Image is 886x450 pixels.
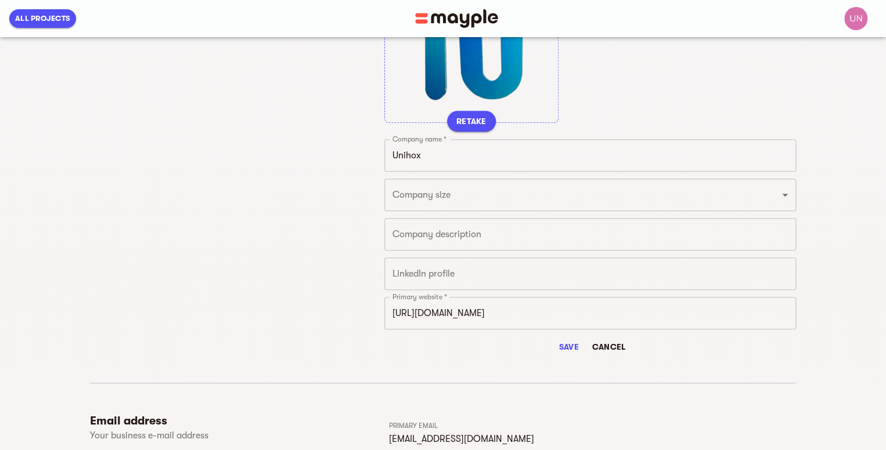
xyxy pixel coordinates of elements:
[456,114,487,128] span: RETAKE
[415,9,498,28] img: Main logo
[447,111,496,132] button: RETAKE
[389,432,791,446] p: [EMAIL_ADDRESS][DOMAIN_NAME]
[19,19,28,28] img: logo_orange.svg
[592,340,625,354] span: Cancel
[30,30,128,39] div: Domain: [DOMAIN_NAME]
[587,336,630,357] button: Cancel
[31,67,41,77] img: tab_domain_overview_orange.svg
[90,429,311,442] p: Your business e-mail address
[9,9,76,28] button: All Projects
[128,68,196,76] div: Keywords by Traffic
[15,12,70,26] span: All Projects
[44,68,104,76] div: Domain Overview
[554,340,582,354] span: Save
[550,336,587,357] button: Save
[844,7,867,30] img: urLpZbi3QdiNAz5VTrkn
[19,30,28,39] img: website_grey.svg
[384,139,796,172] input: Company name *
[389,422,438,430] span: PRIMARY EMAIL
[116,67,125,77] img: tab_keywords_by_traffic_grey.svg
[33,19,57,28] div: v 4.0.25
[90,413,384,429] h6: Email address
